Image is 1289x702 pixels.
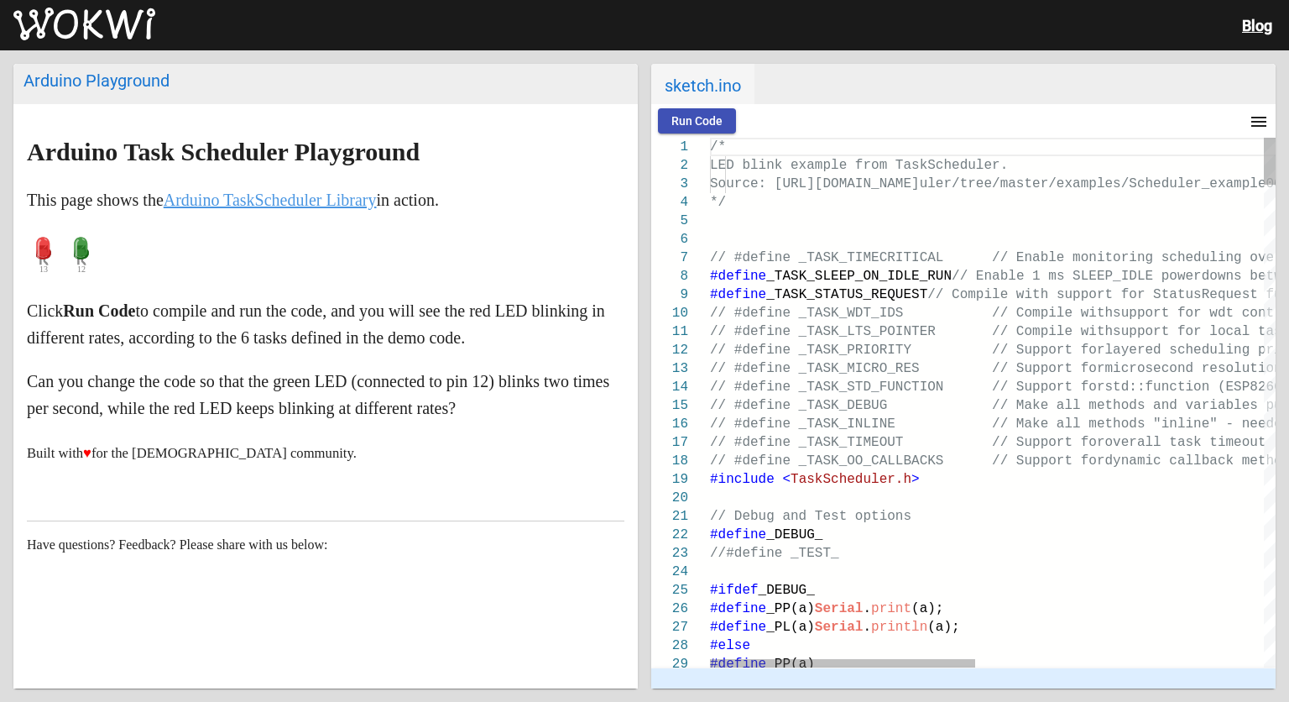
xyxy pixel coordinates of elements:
[651,359,688,378] div: 13
[651,655,688,673] div: 29
[710,546,839,561] span: //#define _TEST_
[1104,361,1281,376] span: microsecond resolution
[710,509,911,524] span: // Debug and Test options
[710,158,1008,173] span: LED blink example from TaskScheduler.
[658,108,736,134] button: Run Code
[710,343,1104,358] span: // #define _TASK_PRIORITY // Support for
[651,470,688,489] div: 19
[651,637,688,655] div: 28
[651,138,688,156] div: 1
[83,445,91,461] span: ♥
[766,657,815,672] span: _PP(a)
[651,249,688,267] div: 7
[27,186,624,213] p: This page shows the in action.
[710,380,1104,395] span: // #define _TASK_STD_FUNCTION // Support for
[863,601,871,616] span: .
[23,71,628,91] div: Arduino Playground
[651,156,688,175] div: 2
[651,526,688,544] div: 22
[651,212,688,230] div: 5
[651,563,688,581] div: 24
[651,452,688,470] div: 18
[651,64,754,104] span: sketch.ino
[651,618,688,637] div: 27
[710,657,766,672] span: #define
[651,581,688,600] div: 25
[651,286,688,304] div: 9
[651,230,688,249] div: 6
[759,583,815,598] span: _DEBUG_
[27,139,624,165] h2: Arduino Task Scheduler Playground
[710,527,766,542] span: #define
[766,601,815,616] span: _PP(a)
[27,297,624,351] p: Click to compile and run the code, and you will see the red LED blinking in different rates, acco...
[871,620,927,635] span: println
[815,601,864,616] span: Serial
[651,304,688,322] div: 10
[13,8,155,41] img: Wokwi
[27,368,624,422] p: Can you change the code so that the green LED (connected to pin 12) blinks two times per second, ...
[671,114,723,128] span: Run Code
[651,415,688,433] div: 16
[710,269,766,284] span: #define
[1242,17,1272,34] a: Blog
[164,191,377,209] a: Arduino TaskScheduler Library
[710,583,759,598] span: #ifdef
[710,324,1113,339] span: // #define _TASK_LTS_POINTER // Compile with
[782,472,791,487] span: <
[815,620,864,635] span: Serial
[1104,435,1266,450] span: overall task timeout
[710,287,766,302] span: #define
[710,416,1113,432] span: // #define _TASK_INLINE // Make all met
[651,396,688,415] div: 15
[710,435,1104,450] span: // #define _TASK_TIMEOUT // Support for
[651,507,688,526] div: 21
[710,638,750,653] span: #else
[911,601,943,616] span: (a);
[766,620,815,635] span: _PL(a)
[766,527,822,542] span: _DEBUG_
[710,453,1104,469] span: // #define _TASK_OO_CALLBACKS // Support for
[766,269,952,284] span: _TASK_SLEEP_ON_IDLE_RUN
[651,600,688,618] div: 26
[710,398,1113,413] span: // #define _TASK_DEBUG // Make all met
[710,361,1104,376] span: // #define _TASK_MICRO_RES // Support for
[791,472,911,487] span: TaskScheduler.h
[651,489,688,507] div: 20
[651,267,688,286] div: 8
[710,176,920,191] span: Source: [URL][DOMAIN_NAME]
[651,193,688,212] div: 4
[651,175,688,193] div: 3
[863,620,871,635] span: .
[651,322,688,341] div: 11
[710,620,766,635] span: #define
[710,250,1113,265] span: // #define _TASK_TIMECRITICAL // Enable monit
[871,601,911,616] span: print
[911,472,920,487] span: >
[651,544,688,563] div: 23
[1249,112,1269,132] mat-icon: menu
[651,433,688,452] div: 17
[651,378,688,396] div: 14
[27,537,328,552] span: Have questions? Feedback? Please share with us below:
[710,472,775,487] span: #include
[651,341,688,359] div: 12
[710,601,766,616] span: #define
[27,445,357,461] small: Built with for the [DEMOGRAPHIC_DATA] community.
[766,287,927,302] span: _TASK_STATUS_REQUEST
[710,306,1113,321] span: // #define _TASK_WDT_IDS // Compile with
[63,301,135,320] strong: Run Code
[927,620,959,635] span: (a);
